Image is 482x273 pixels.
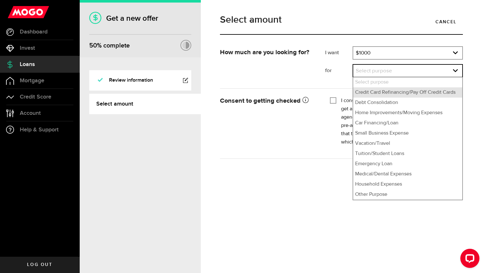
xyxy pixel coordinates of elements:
[89,94,201,114] a: Select amount
[220,98,309,104] strong: Consent to getting checked
[353,87,462,98] li: Credit Card Refinancing/Pay Off Credit Cards
[353,179,462,189] li: Household Expenses
[353,159,462,169] li: Emergency Loan
[325,67,353,75] label: for
[89,42,97,49] span: 50
[353,149,462,159] li: Tuition/Student Loans
[353,77,462,87] li: Select purpose
[220,15,463,25] h1: Select amount
[20,110,41,116] span: Account
[353,65,462,77] a: expand select
[330,97,336,103] input: I consent to Mogo using my personal information to get a credit score or report from a credit rep...
[341,97,458,146] label: I consent to Mogo using my personal information to get a credit score or report from a credit rep...
[353,189,462,200] li: Other Purpose
[455,246,482,273] iframe: LiveChat chat widget
[20,45,35,51] span: Invest
[220,49,309,55] strong: How much are you looking for?
[429,15,463,28] a: Cancel
[353,118,462,128] li: Car Financing/Loan
[89,70,191,91] a: Review information
[353,128,462,138] li: Small Business Expense
[353,47,462,59] a: expand select
[20,94,51,100] span: Credit Score
[20,127,59,133] span: Help & Support
[89,14,191,23] h1: Get a new offer
[20,62,35,67] span: Loans
[27,262,52,267] span: Log out
[325,49,353,57] label: I want
[20,78,44,84] span: Mortgage
[353,169,462,179] li: Medical/Dental Expenses
[89,40,130,51] div: % complete
[353,108,462,118] li: Home Improvements/Moving Expenses
[353,98,462,108] li: Debt Consolidation
[20,29,47,35] span: Dashboard
[353,138,462,149] li: Vacation/Travel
